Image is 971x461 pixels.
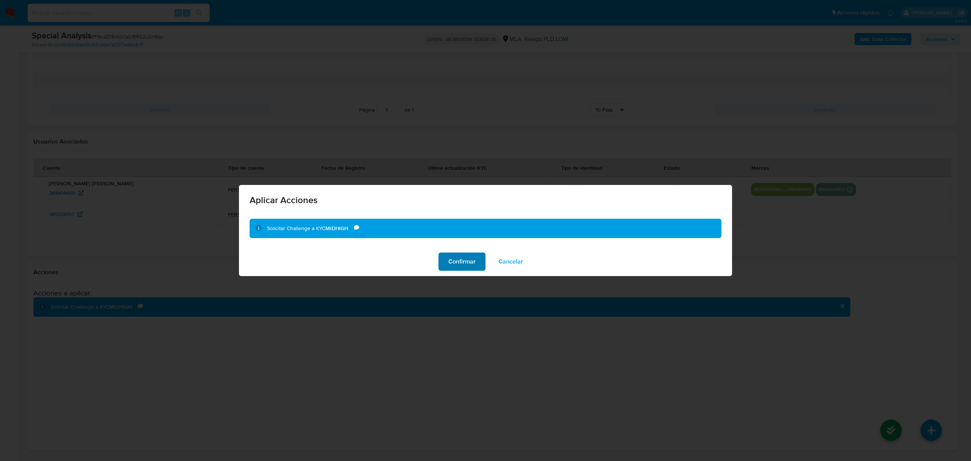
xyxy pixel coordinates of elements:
[325,224,348,232] b: MIDHIGH
[498,253,523,270] span: Cancelar
[250,196,721,205] span: Aplicar Acciones
[438,253,485,271] button: Confirmar
[448,253,476,270] span: Confirmar
[267,225,354,232] div: Solicitar Challenge a KYC
[489,253,533,271] button: Cancelar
